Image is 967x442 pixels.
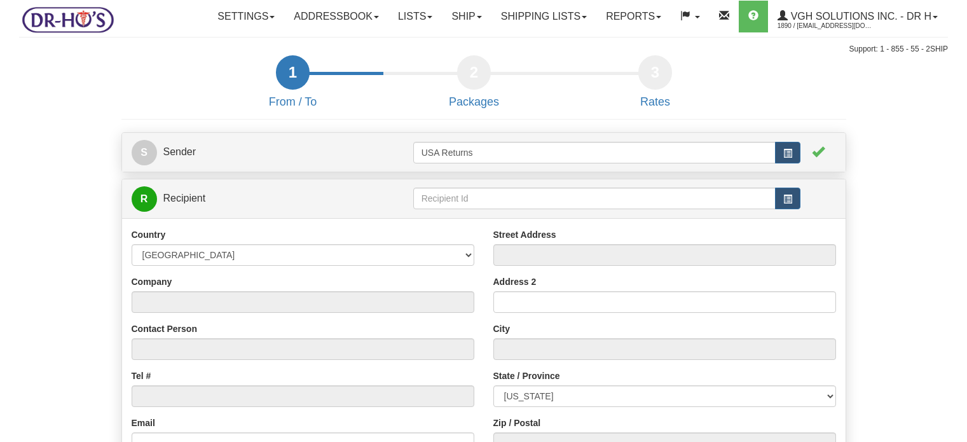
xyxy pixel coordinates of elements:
h4: From / To [202,96,383,109]
h4: Rates [565,96,746,109]
a: 3 Rates [565,67,746,109]
label: Email [132,417,155,429]
img: logo1890.jpg [19,3,116,36]
iframe: chat widget [938,156,966,286]
label: Zip / Postal [493,417,541,429]
input: Sender Id [413,142,776,163]
span: S [132,140,157,165]
label: Address 2 [493,275,537,288]
label: City [493,322,510,335]
label: Country [132,228,166,241]
span: R [132,186,157,212]
a: 1 From / To [202,67,383,109]
span: VGH Solutions Inc. - Dr H [788,11,931,22]
h4: Packages [383,96,565,109]
div: Support: 1 - 855 - 55 - 2SHIP [19,44,948,55]
label: Street Address [493,228,556,241]
a: Shipping lists [491,1,596,32]
a: Settings [208,1,284,32]
label: Tel # [132,369,151,382]
span: 1890 / [EMAIL_ADDRESS][DOMAIN_NAME] [778,20,873,32]
div: 1 [276,55,310,90]
label: State / Province [493,369,560,382]
a: RRecipient [132,186,378,212]
a: SSender [132,139,413,165]
a: Lists [388,1,442,32]
a: Reports [596,1,671,32]
a: Addressbook [284,1,388,32]
label: Company [132,275,172,288]
a: 2 Packages [383,67,565,109]
a: Ship [442,1,491,32]
input: Recipient Id [413,188,776,209]
div: 2 [457,55,491,90]
label: Contact Person [132,322,197,335]
a: VGH Solutions Inc. - Dr H 1890 / [EMAIL_ADDRESS][DOMAIN_NAME] [768,1,947,32]
div: 3 [638,55,672,90]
